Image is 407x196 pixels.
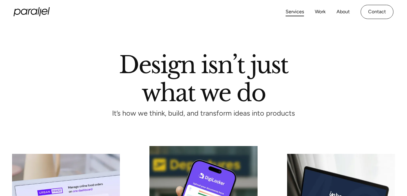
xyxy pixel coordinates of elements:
a: Services [286,8,304,16]
a: home [14,7,50,16]
a: Contact [361,5,393,19]
a: About [337,8,350,16]
h1: Design isn’t just what we do [119,54,288,101]
p: It’s how we think, build, and transform ideas into products [100,111,307,116]
a: Work [315,8,326,16]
